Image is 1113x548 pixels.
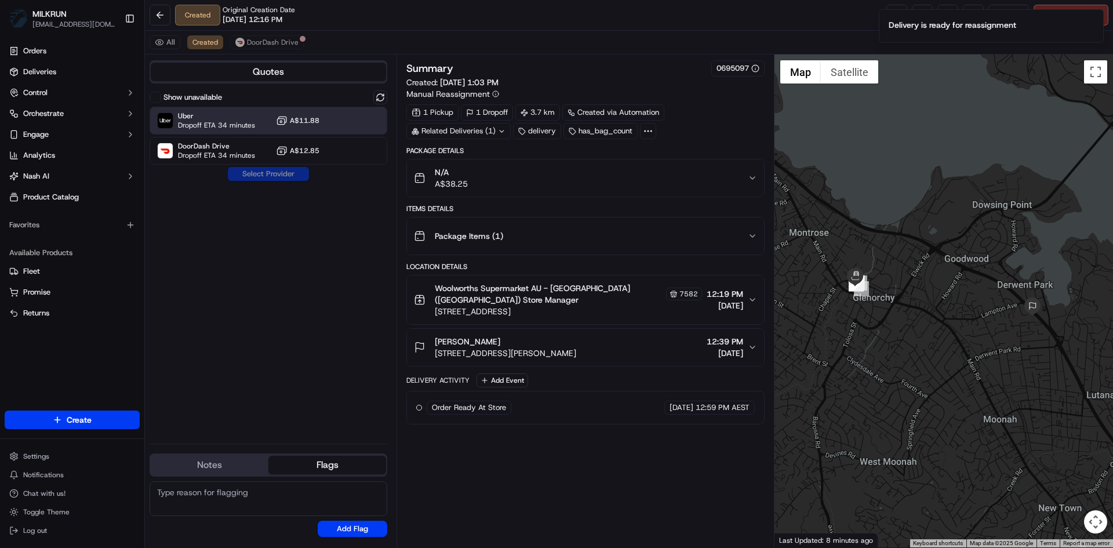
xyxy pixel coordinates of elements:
[563,123,638,139] div: has_bag_count
[23,287,50,297] span: Promise
[440,77,499,88] span: [DATE] 1:03 PM
[158,113,173,128] img: Uber
[513,123,561,139] div: delivery
[5,283,140,302] button: Promise
[9,9,28,28] img: MILKRUN
[435,178,468,190] span: A$38.25
[9,266,135,277] a: Fleet
[5,84,140,102] button: Control
[432,402,506,413] span: Order Ready At Store
[23,171,49,182] span: Nash AI
[5,146,140,165] a: Analytics
[5,262,140,281] button: Fleet
[913,539,963,547] button: Keyboard shortcuts
[406,77,499,88] span: Created:
[9,287,135,297] a: Promise
[406,88,499,100] button: Manual Reassignment
[562,104,664,121] a: Created via Automation
[889,19,1016,31] div: Delivery is ready for reassignment
[777,532,816,547] img: Google
[5,411,140,429] button: Create
[150,35,180,49] button: All
[5,104,140,123] button: Orchestrate
[163,92,222,103] label: Show unavailable
[23,308,49,318] span: Returns
[1063,540,1110,546] a: Report a map error
[187,35,223,49] button: Created
[5,485,140,502] button: Chat with us!
[32,8,67,20] span: MILKRUN
[223,14,282,25] span: [DATE] 12:16 PM
[5,167,140,186] button: Nash AI
[276,115,319,126] button: A$11.88
[23,507,70,517] span: Toggle Theme
[23,67,56,77] span: Deliveries
[32,20,115,29] button: [EMAIL_ADDRESS][DOMAIN_NAME]
[23,470,64,480] span: Notifications
[5,504,140,520] button: Toggle Theme
[5,5,120,32] button: MILKRUNMILKRUN[EMAIL_ADDRESS][DOMAIN_NAME]
[23,526,47,535] span: Log out
[707,336,743,347] span: 12:39 PM
[780,60,821,84] button: Show street map
[5,448,140,464] button: Settings
[435,282,663,306] span: Woolworths Supermarket AU - [GEOGRAPHIC_DATA] ([GEOGRAPHIC_DATA]) Store Manager
[23,452,49,461] span: Settings
[5,244,140,262] div: Available Products
[477,373,528,387] button: Add Event
[5,304,140,322] button: Returns
[151,456,268,474] button: Notes
[821,60,878,84] button: Show satellite imagery
[716,63,759,74] button: 0695097
[407,159,763,197] button: N/AA$38.25
[406,88,490,100] span: Manual Reassignment
[407,275,763,324] button: Woolworths Supermarket AU - [GEOGRAPHIC_DATA] ([GEOGRAPHIC_DATA]) Store Manager7582[STREET_ADDRES...
[158,143,173,158] img: DoorDash Drive
[1084,510,1107,534] button: Map camera controls
[406,63,453,74] h3: Summary
[854,281,869,296] div: 1
[435,230,503,242] span: Package Items ( 1 )
[290,116,319,125] span: A$11.88
[151,63,386,81] button: Quotes
[276,145,319,157] button: A$12.85
[435,166,468,178] span: N/A
[247,38,299,47] span: DoorDash Drive
[515,104,560,121] div: 3.7 km
[192,38,218,47] span: Created
[406,376,470,385] div: Delivery Activity
[406,262,764,271] div: Location Details
[707,288,743,300] span: 12:19 PM
[5,467,140,483] button: Notifications
[707,300,743,311] span: [DATE]
[679,289,698,299] span: 7582
[23,192,79,202] span: Product Catalog
[290,146,319,155] span: A$12.85
[406,104,459,121] div: 1 Pickup
[461,104,513,121] div: 1 Dropoff
[852,275,867,291] div: 3
[5,522,140,539] button: Log out
[406,123,511,139] div: Related Deliveries (1)
[406,204,764,213] div: Items Details
[178,121,255,130] span: Dropoff ETA 34 minutes
[1040,540,1056,546] a: Terms (opens in new tab)
[435,336,500,347] span: [PERSON_NAME]
[23,266,40,277] span: Fleet
[407,329,763,366] button: [PERSON_NAME][STREET_ADDRESS][PERSON_NAME]12:39 PM[DATE]
[970,540,1033,546] span: Map data ©2025 Google
[230,35,304,49] button: DoorDash Drive
[5,42,140,60] a: Orders
[178,141,255,151] span: DoorDash Drive
[268,456,386,474] button: Flags
[670,402,693,413] span: [DATE]
[223,5,295,14] span: Original Creation Date
[406,146,764,155] div: Package Details
[23,150,55,161] span: Analytics
[696,402,750,413] span: 12:59 PM AEST
[777,532,816,547] a: Open this area in Google Maps (opens a new window)
[23,108,64,119] span: Orchestrate
[318,521,387,537] button: Add Flag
